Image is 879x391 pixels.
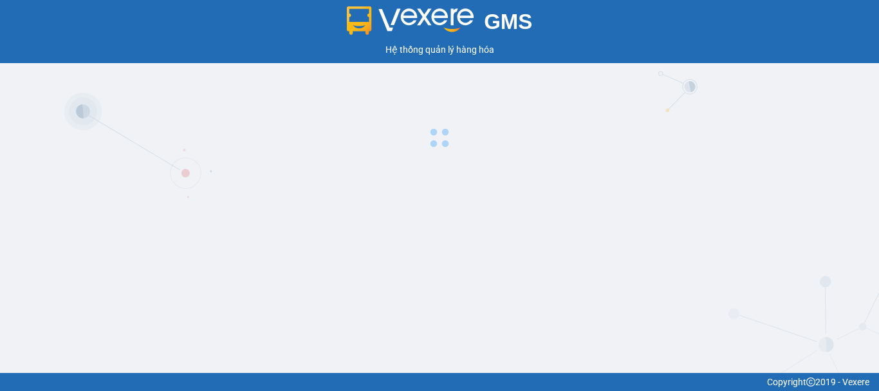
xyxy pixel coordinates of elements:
a: GMS [347,19,533,30]
span: copyright [806,377,815,386]
div: Copyright 2019 - Vexere [10,375,869,389]
img: logo 2 [347,6,474,35]
span: GMS [484,10,532,33]
div: Hệ thống quản lý hàng hóa [3,43,876,57]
